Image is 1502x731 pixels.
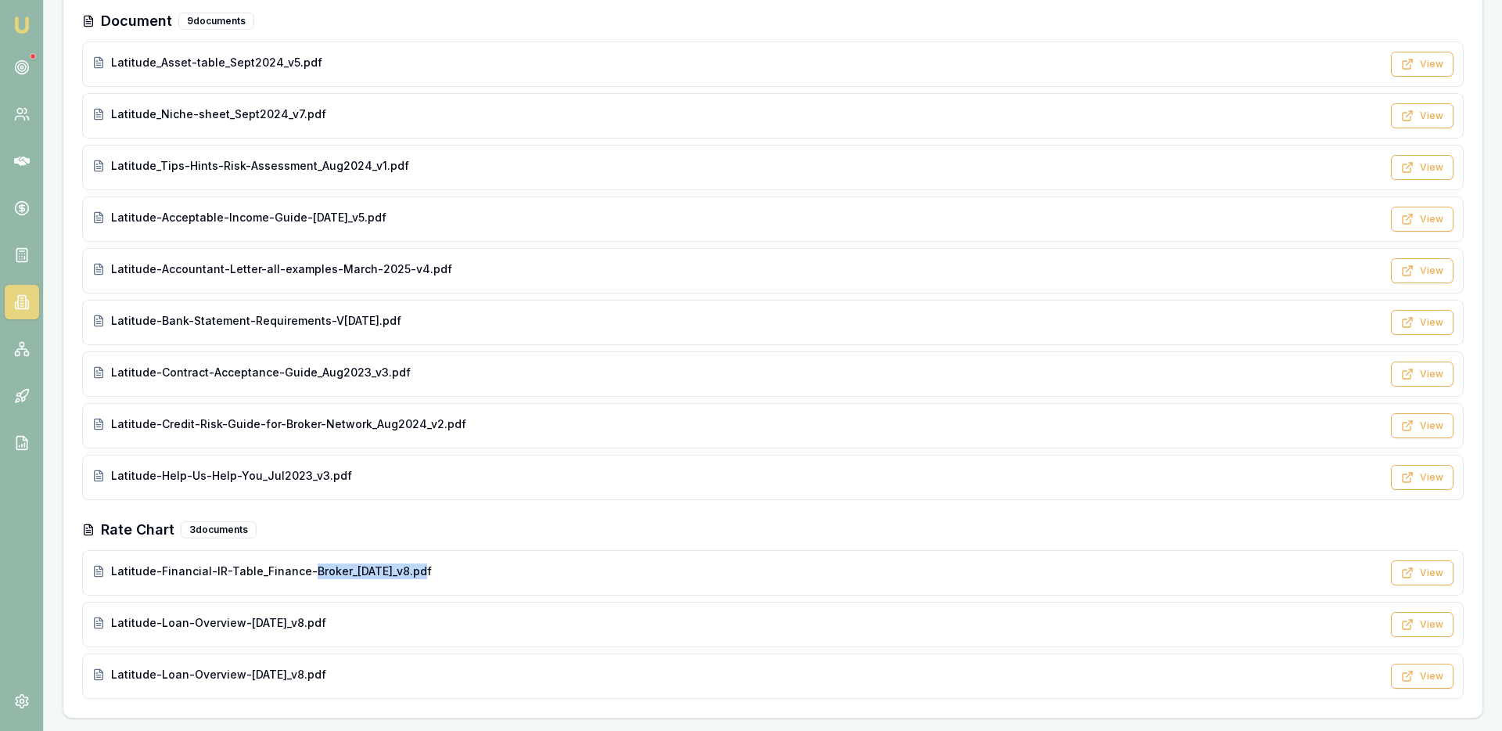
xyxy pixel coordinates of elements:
[111,564,432,579] span: Latitude-Financial-IR-Table_Finance-Broker_[DATE]_v8.pdf
[1391,207,1453,232] button: View
[1391,465,1453,490] button: View
[1391,52,1453,77] button: View
[111,106,326,122] span: Latitude_Niche-sheet_Sept2024_v7.pdf
[111,55,322,70] span: Latitude_Asset-table_Sept2024_v5.pdf
[1391,612,1453,637] button: View
[181,521,257,538] div: 3 document s
[1391,310,1453,335] button: View
[111,261,452,277] span: Latitude-Accountant-Letter-all-examples-March-2025-v4.pdf
[178,13,254,30] div: 9 document s
[111,615,326,631] span: Latitude-Loan-Overview-[DATE]_v8.pdf
[1391,560,1453,585] button: View
[111,365,411,380] span: Latitude-Contract-Acceptance-Guide_Aug2023_v3.pdf
[1391,258,1453,283] button: View
[111,416,466,432] span: Latitude-Credit-Risk-Guide-for-Broker-Network_Aug2024_v2.pdf
[111,158,409,174] span: Latitude_Tips-Hints-Risk-Assessment_Aug2024_v1.pdf
[1391,155,1453,180] button: View
[111,667,326,682] span: Latitude-Loan-Overview-[DATE]_v8.pdf
[1391,664,1453,689] button: View
[111,210,386,225] span: Latitude-Acceptable-Income-Guide-[DATE]_v5.pdf
[111,468,352,484] span: Latitude-Help-Us-Help-You_Jul2023_v3.pdf
[1391,362,1453,387] button: View
[1391,103,1453,128] button: View
[1391,413,1453,438] button: View
[101,519,174,541] h3: Rate Chart
[101,10,172,32] h3: Document
[111,313,401,329] span: Latitude-Bank-Statement-Requirements-V[DATE].pdf
[13,16,31,34] img: emu-icon-u.png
